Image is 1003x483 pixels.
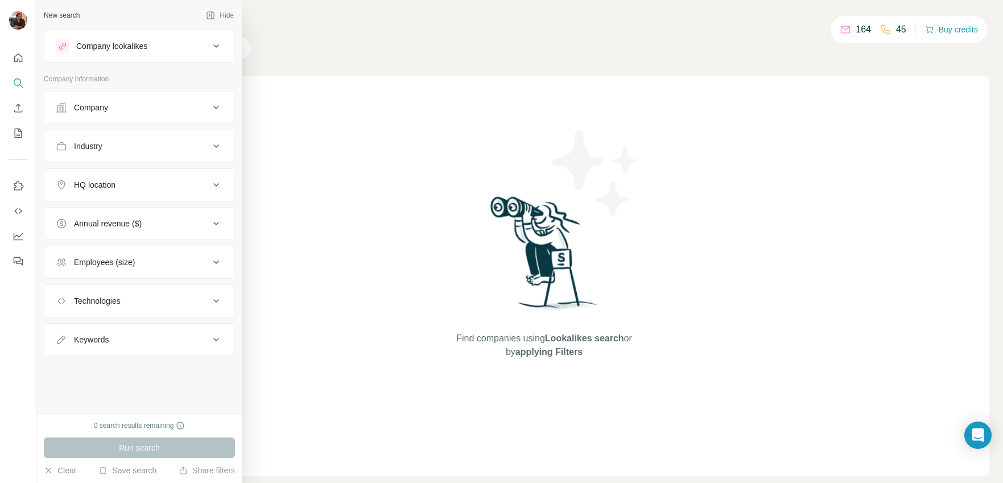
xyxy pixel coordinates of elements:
[74,141,102,152] div: Industry
[74,179,115,191] div: HQ location
[44,171,234,199] button: HQ location
[925,22,978,38] button: Buy credits
[545,333,624,343] span: Lookalikes search
[76,40,147,52] div: Company lookalikes
[44,10,80,20] div: New search
[44,326,234,353] button: Keywords
[9,226,27,246] button: Dashboard
[179,465,235,476] button: Share filters
[74,334,109,345] div: Keywords
[9,48,27,68] button: Quick start
[44,94,234,121] button: Company
[74,102,108,113] div: Company
[74,218,142,229] div: Annual revenue ($)
[44,74,235,84] p: Company information
[198,7,242,24] button: Hide
[9,11,27,30] img: Avatar
[9,73,27,93] button: Search
[44,210,234,237] button: Annual revenue ($)
[485,193,604,320] img: Surfe Illustration - Woman searching with binoculars
[44,465,76,476] button: Clear
[99,14,989,30] h4: Search
[515,347,583,357] span: applying Filters
[9,201,27,221] button: Use Surfe API
[964,422,992,449] div: Open Intercom Messenger
[9,176,27,196] button: Use Surfe on LinkedIn
[74,257,135,268] div: Employees (size)
[44,133,234,160] button: Industry
[44,287,234,315] button: Technologies
[544,122,647,224] img: Surfe Illustration - Stars
[44,32,234,60] button: Company lookalikes
[44,249,234,276] button: Employees (size)
[9,123,27,143] button: My lists
[74,295,121,307] div: Technologies
[896,23,906,36] p: 45
[856,23,871,36] p: 164
[9,98,27,118] button: Enrich CSV
[98,465,156,476] button: Save search
[453,332,635,359] span: Find companies using or by
[9,251,27,271] button: Feedback
[94,420,185,431] div: 0 search results remaining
